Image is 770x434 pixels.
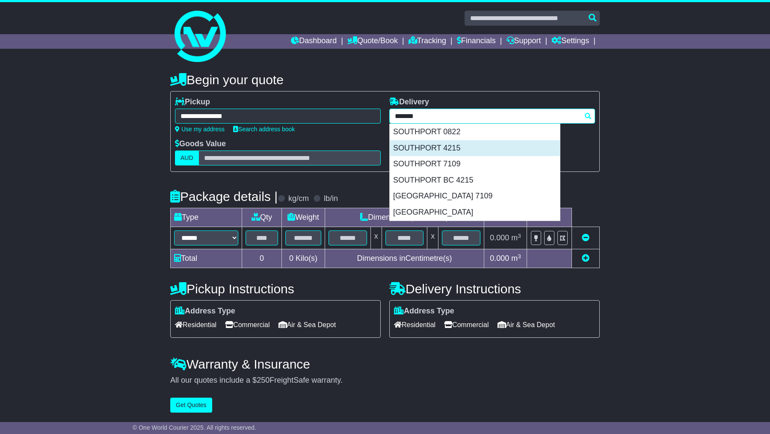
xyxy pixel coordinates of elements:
[170,376,600,385] div: All our quotes include a $ FreightSafe warranty.
[390,172,560,189] div: SOUTHPORT BC 4215
[171,208,242,227] td: Type
[170,189,278,204] h4: Package details |
[389,282,600,296] h4: Delivery Instructions
[390,140,560,156] div: SOUTHPORT 4215
[390,204,560,221] div: [GEOGRAPHIC_DATA]
[389,97,429,107] label: Delivery
[582,233,589,242] a: Remove this item
[390,124,560,140] div: SOUTHPORT 0822
[394,318,435,331] span: Residential
[511,254,521,263] span: m
[175,307,235,316] label: Address Type
[175,126,225,133] a: Use my address
[171,249,242,268] td: Total
[551,34,589,49] a: Settings
[288,194,309,204] label: kg/cm
[175,139,226,149] label: Goods Value
[490,254,509,263] span: 0.000
[278,318,336,331] span: Air & Sea Depot
[325,208,484,227] td: Dimensions (L x W x H)
[324,194,338,204] label: lb/in
[409,34,446,49] a: Tracking
[389,109,595,124] typeahead: Please provide city
[170,398,212,413] button: Get Quotes
[498,318,555,331] span: Air & Sea Depot
[233,126,295,133] a: Search address book
[444,318,489,331] span: Commercial
[175,318,216,331] span: Residential
[390,156,560,172] div: SOUTHPORT 7109
[582,254,589,263] a: Add new item
[390,188,560,204] div: [GEOGRAPHIC_DATA] 7109
[291,34,337,49] a: Dashboard
[325,249,484,268] td: Dimensions in Centimetre(s)
[511,233,521,242] span: m
[133,424,256,431] span: © One World Courier 2025. All rights reserved.
[282,208,325,227] td: Weight
[175,151,199,165] label: AUD
[457,34,496,49] a: Financials
[257,376,269,384] span: 250
[170,357,600,371] h4: Warranty & Insurance
[518,233,521,239] sup: 3
[282,249,325,268] td: Kilo(s)
[394,307,454,316] label: Address Type
[242,208,282,227] td: Qty
[175,97,210,107] label: Pickup
[170,282,381,296] h4: Pickup Instructions
[427,227,438,249] td: x
[370,227,382,249] td: x
[289,254,293,263] span: 0
[490,233,509,242] span: 0.000
[518,253,521,260] sup: 3
[170,73,600,87] h4: Begin your quote
[347,34,398,49] a: Quote/Book
[225,318,269,331] span: Commercial
[506,34,541,49] a: Support
[242,249,282,268] td: 0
